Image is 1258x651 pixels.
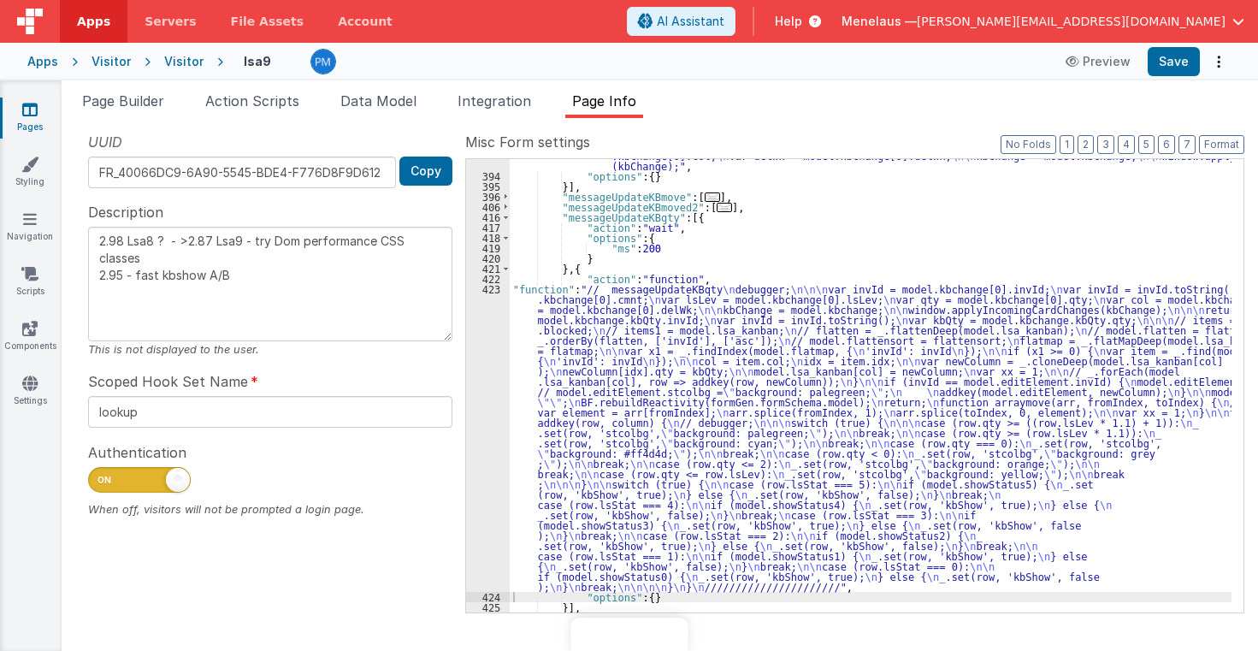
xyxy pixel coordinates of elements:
span: [PERSON_NAME][EMAIL_ADDRESS][DOMAIN_NAME] [917,13,1226,30]
button: Preview [1055,48,1141,75]
div: 420 [466,253,510,263]
span: Authentication [88,442,186,463]
div: 417 [466,222,510,233]
button: AI Assistant [627,7,735,36]
div: 406 [466,202,510,212]
img: a12ed5ba5769bda9d2665f51d2850528 [311,50,335,74]
button: 3 [1097,135,1114,154]
div: 394 [466,171,510,181]
div: Visitor [92,53,131,70]
div: 424 [466,592,510,602]
button: Save [1148,47,1200,76]
span: Servers [145,13,196,30]
div: 422 [466,274,510,284]
span: Scoped Hook Set Name [88,371,248,392]
div: Visitor [164,53,204,70]
button: Options [1207,50,1231,74]
div: 423 [466,284,510,592]
button: 6 [1158,135,1175,154]
span: Data Model [340,92,416,109]
span: Page Info [572,92,636,109]
span: Apps [77,13,110,30]
span: Description [88,202,163,222]
div: 419 [466,243,510,253]
div: This is not displayed to the user. [88,341,452,358]
span: AI Assistant [657,13,724,30]
span: UUID [88,132,122,152]
button: 1 [1060,135,1074,154]
div: 416 [466,212,510,222]
div: 396 [466,192,510,202]
button: Format [1199,135,1244,154]
div: When off, visitors will not be prompted a login page. [88,501,452,518]
div: Apps [27,53,58,70]
span: Action Scripts [205,92,299,109]
span: Misc Form settings [465,132,590,152]
span: ... [705,192,720,202]
span: ... [717,203,732,212]
span: Integration [458,92,531,109]
button: No Folds [1001,135,1056,154]
button: 4 [1118,135,1135,154]
button: 7 [1178,135,1196,154]
div: 418 [466,233,510,243]
h4: lsa9 [244,55,271,68]
div: 425 [466,602,510,613]
div: 395 [466,181,510,192]
div: 421 [466,263,510,274]
span: Menelaus — [842,13,917,30]
span: Page Builder [82,92,164,109]
button: Copy [399,157,452,186]
button: Menelaus — [PERSON_NAME][EMAIL_ADDRESS][DOMAIN_NAME] [842,13,1244,30]
button: 2 [1078,135,1094,154]
span: File Assets [231,13,304,30]
button: 5 [1138,135,1155,154]
span: Help [775,13,802,30]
